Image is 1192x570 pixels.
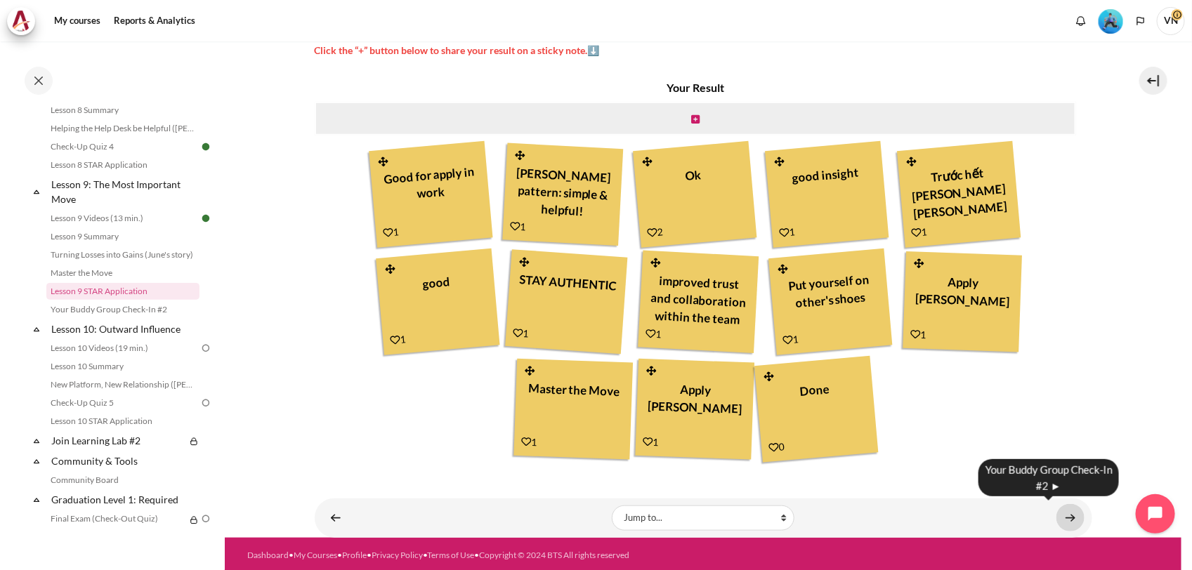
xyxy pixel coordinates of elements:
[46,102,199,119] a: Lesson 8 Summary
[342,550,367,560] a: Profile
[46,301,199,318] a: Your Buddy Group Check-In #2
[768,439,785,455] div: 0
[782,331,799,347] div: 1
[46,283,199,300] a: Lesson 9 STAR Application
[378,159,485,225] div: Good for apply in work
[46,138,199,155] a: Check-Up Quiz 4
[777,264,790,274] i: Drag and drop this note
[643,376,747,437] div: Apply [PERSON_NAME]
[390,331,407,347] div: 1
[643,434,659,449] div: 1
[513,328,524,338] i: Add a Like
[30,185,44,199] span: Collapse
[641,157,655,167] i: Drag and drop this note
[911,224,928,240] div: 1
[524,366,537,377] i: Drag and drop this note
[906,159,1013,225] div: Trước hết [PERSON_NAME] [PERSON_NAME] và góc nhìn của đối [PERSON_NAME]
[513,325,529,340] div: 1
[522,376,626,437] div: Master the Move
[199,397,212,409] img: To do
[911,268,1015,330] div: Apply [PERSON_NAME]
[199,512,212,525] img: To do
[779,224,796,240] div: 1
[646,366,658,377] i: Drag and drop this note
[199,140,212,153] img: Done
[1070,11,1092,32] div: Show notification window with no new notifications
[647,224,664,240] div: 2
[247,550,289,560] a: Dashboard
[199,212,212,225] img: Done
[315,79,1077,96] h4: Your Result
[510,218,526,234] div: 1
[911,227,922,238] i: Add a Like
[778,266,884,333] div: Put yourself on other's shoes
[46,228,199,245] a: Lesson 9 Summary
[30,454,44,468] span: Collapse
[46,376,199,393] a: New Platform, New Relationship ([PERSON_NAME]'s Story)
[978,459,1119,496] div: Your Buddy Group Check-In #2 ►
[511,160,616,223] div: [PERSON_NAME] pattern: simple & helpful!
[913,259,926,270] i: Drag and drop this note
[1130,11,1151,32] button: Languages
[294,550,337,560] a: My Courses
[905,157,919,167] i: Drag and drop this note
[199,342,212,354] img: To do
[782,335,793,345] i: Add a Like
[1157,7,1185,35] a: User menu
[247,549,751,562] div: • • • • •
[774,159,881,225] div: good insight
[646,329,657,339] i: Add a Like
[30,322,44,336] span: Collapse
[384,264,398,274] i: Drag and drop this note
[479,550,629,560] a: Copyright © 2024 BTS All rights reserved
[30,434,44,448] span: Collapse
[7,7,42,35] a: Architeck Architeck
[30,493,44,507] span: Collapse
[49,175,199,208] a: Lesson 9: The Most Important Move
[691,114,700,124] i: Create new note in this column
[383,224,400,240] div: 1
[1099,8,1123,34] div: Level #3
[647,227,657,238] i: Add a Like
[49,7,105,35] a: My courses
[642,159,749,225] div: Ok
[46,265,199,281] a: Master the Move
[768,442,779,453] i: Add a Like
[514,267,620,332] div: STAY AUTHENTIC
[49,451,199,470] a: Community & Tools
[46,358,199,375] a: Lesson 10 Summary
[199,531,212,543] img: To do
[647,267,752,331] div: improved trust and collaboration within the team
[46,120,199,137] a: Helping the Help Desk be Helpful ([PERSON_NAME]'s Story)
[46,395,199,411] a: Check-Up Quiz 5
[514,150,527,161] i: Drag and drop this note
[46,210,199,227] a: Lesson 9 Videos (13 min.)
[773,157,787,167] i: Drag and drop this note
[911,329,921,339] i: Add a Like
[1093,8,1129,34] a: Level #3
[910,326,926,342] div: 1
[1157,7,1185,35] span: VN
[49,431,185,450] a: Join Learning Lab #2
[518,257,531,267] i: Drag and drop this note
[46,510,185,527] a: Final Exam (Check-Out Quiz)
[315,44,600,56] span: Click the “+” button below to share your result on a sticky note.⬇️
[1099,9,1123,34] img: Level #3
[46,413,199,430] a: Lesson 10 STAR Application
[385,266,492,333] div: good
[109,7,200,35] a: Reports & Analytics
[779,227,790,238] i: Add a Like
[763,371,776,382] i: Drag and drop this note
[764,373,870,440] div: Done
[46,340,199,357] a: Lesson 10 Videos (19 min.)
[11,11,31,32] img: Architeck
[427,550,474,560] a: Terms of Use
[521,434,537,449] div: 1
[46,472,199,489] a: Community Board
[49,490,199,509] a: Graduation Level 1: Required
[650,258,662,268] i: Drag and drop this note
[49,319,199,338] a: Lesson 10: Outward Influence
[46,246,199,263] a: Turning Losses into Gains (June's story)
[646,326,662,341] div: 1
[643,437,653,446] i: Add a Like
